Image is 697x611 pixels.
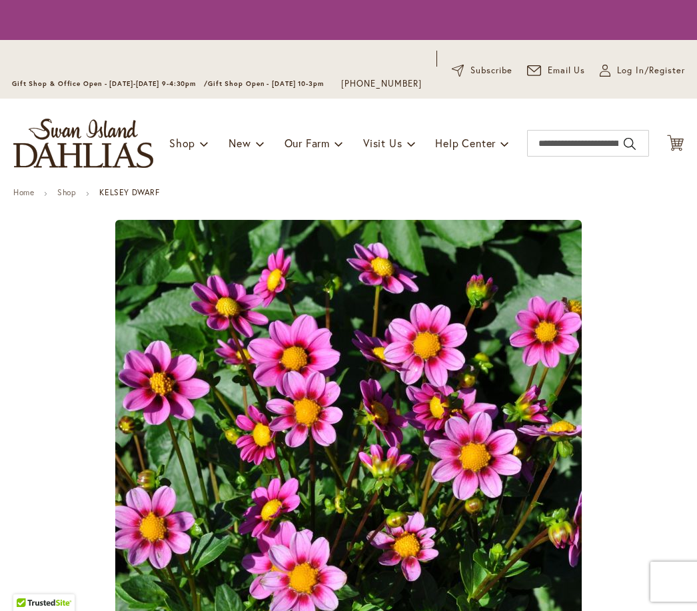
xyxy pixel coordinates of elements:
[363,136,402,150] span: Visit Us
[12,79,208,88] span: Gift Shop & Office Open - [DATE]-[DATE] 9-4:30pm /
[57,187,76,197] a: Shop
[208,79,324,88] span: Gift Shop Open - [DATE] 10-3pm
[169,136,195,150] span: Shop
[13,119,153,168] a: store logo
[548,64,586,77] span: Email Us
[13,187,34,197] a: Home
[285,136,330,150] span: Our Farm
[527,64,586,77] a: Email Us
[99,187,159,197] strong: KELSEY DWARF
[435,136,496,150] span: Help Center
[229,136,251,150] span: New
[452,64,512,77] a: Subscribe
[600,64,685,77] a: Log In/Register
[341,77,422,91] a: [PHONE_NUMBER]
[470,64,512,77] span: Subscribe
[617,64,685,77] span: Log In/Register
